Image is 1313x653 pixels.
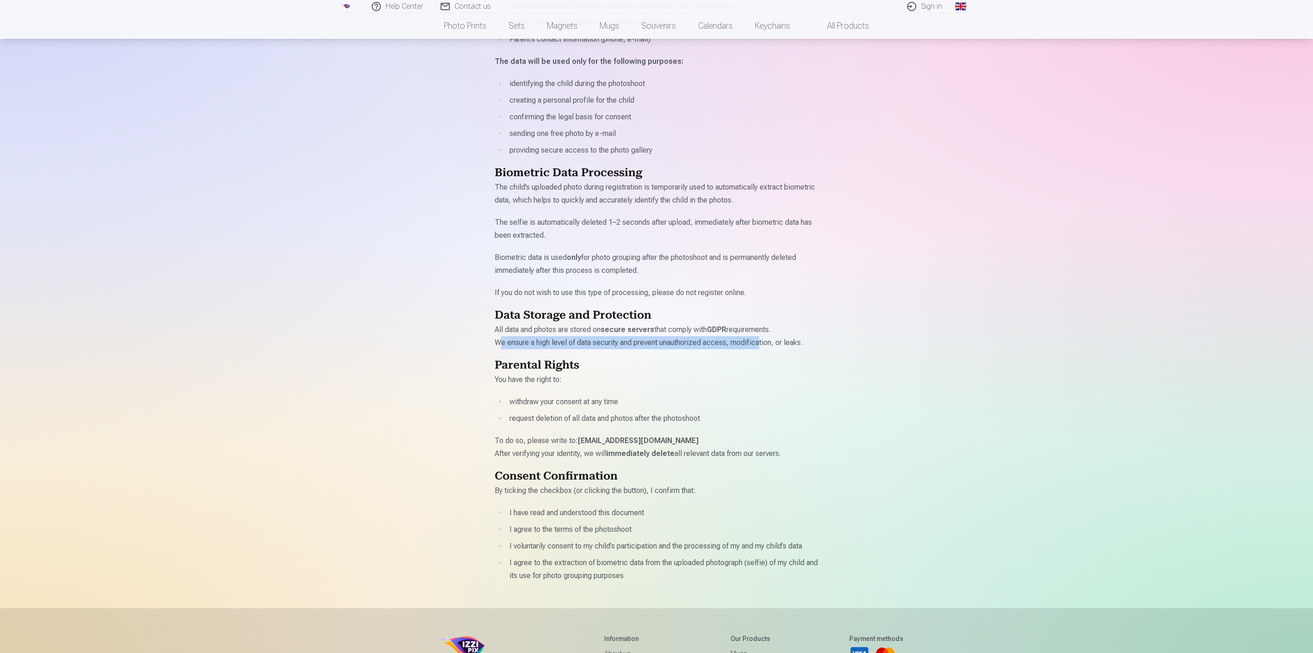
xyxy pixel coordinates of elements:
strong: The data will be used only for the following purposes: [495,57,683,66]
p: By ticking the checkbox (or clicking the button), I confirm that: [495,484,818,497]
p: If you do not wish to use this type of processing, please do not register online. [495,286,818,299]
p: You have the right to: [495,373,818,386]
li: I agree to the extraction of biometric data from the uploaded photograph (selfie) of my child and... [507,556,818,582]
h5: Information [604,634,651,643]
a: Keychains [744,13,801,39]
a: Souvenirs [630,13,687,39]
a: Magnets [536,13,589,39]
strong: GDPR [707,325,726,334]
h5: Our products [730,634,770,643]
li: sending one free photo by e-mail [507,127,818,140]
li: providing secure access to the photo gallery [507,144,818,157]
strong: only [567,253,581,262]
p: The child’s uploaded photo during registration is temporarily used to automatically extract biome... [495,181,818,207]
li: I have read and understood this document [507,506,818,519]
li: identifying the child during the photoshoot [507,77,818,90]
a: Mugs [589,13,630,39]
li: withdraw your consent at any time [507,395,818,408]
strong: [EMAIL_ADDRESS][DOMAIN_NAME] [578,436,699,445]
li: I voluntarily consent to my child’s participation and the processing of my and my child’s data [507,540,818,553]
h2: Data Storage and Protection [495,308,818,323]
a: Photo prints [433,13,497,39]
h5: Payment methods [849,634,903,643]
h2: Consent Confirmation [495,469,818,484]
li: request deletion of all data and photos after the photoshoot [507,412,818,425]
li: I agree to the terms of the photoshoot [507,523,818,536]
p: Biometric data is used for photo grouping after the photoshoot and is permanently deleted immedia... [495,251,818,277]
a: Sets [497,13,536,39]
strong: secure servers [601,325,654,334]
strong: immediately delete [607,449,675,458]
li: confirming the legal basis for consent [507,111,818,123]
li: creating a personal profile for the child [507,94,818,107]
img: /p1 [341,4,350,9]
p: To do so, please write to: After verifying your identity, we will all relevant data from our serv... [495,434,818,460]
li: Parent’s contact information (phone, e-mail) [507,33,818,46]
a: Calendars [687,13,744,39]
p: All data and photos are stored on that comply with requirements. We ensure a high level of data s... [495,323,818,349]
h2: Parental Rights [495,358,818,373]
h2: Biometric Data Processing [495,166,818,181]
a: All products [801,13,880,39]
p: The selfie is automatically deleted 1–2 seconds after upload, immediately after biometric data ha... [495,216,818,242]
